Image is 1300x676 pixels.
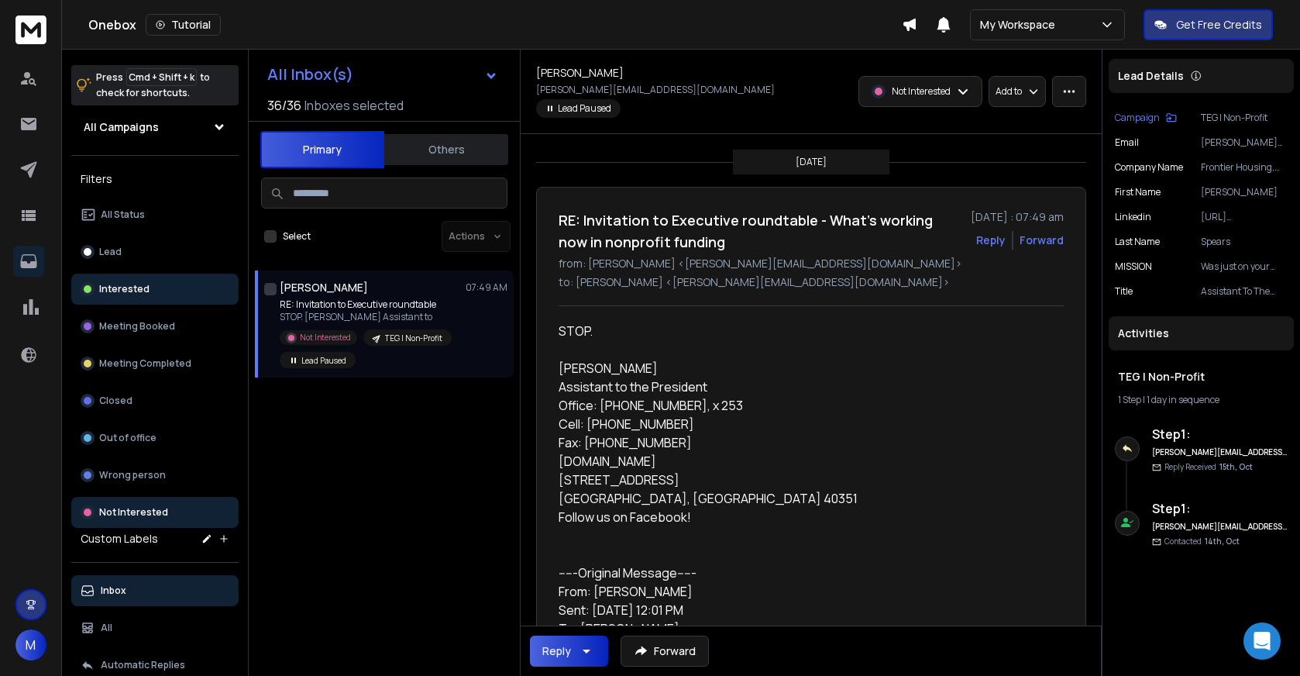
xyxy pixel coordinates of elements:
[1219,461,1253,472] span: 15th, Oct
[101,659,185,671] p: Automatic Replies
[88,14,902,36] div: Onebox
[536,84,775,96] p: [PERSON_NAME][EMAIL_ADDRESS][DOMAIN_NAME]
[1201,112,1288,124] p: TEG | Non-Profit
[1201,236,1288,248] p: Spears
[976,233,1006,248] button: Reply
[304,96,404,115] h3: Inboxes selected
[267,67,353,82] h1: All Inbox(s)
[1152,447,1288,458] h6: [PERSON_NAME][EMAIL_ADDRESS][DOMAIN_NAME]
[542,643,571,659] div: Reply
[71,575,239,606] button: Inbox
[99,246,122,258] p: Lead
[71,311,239,342] button: Meeting Booked
[283,230,311,243] label: Select
[559,209,961,253] h1: RE: Invitation to Executive roundtable - What's working now in nonprofit funding
[971,209,1064,225] p: [DATE] : 07:49 am
[126,68,197,86] span: Cmd + Shift + k
[255,59,511,90] button: All Inbox(s)
[280,311,466,323] p: STOP. [PERSON_NAME] Assistant to
[1118,393,1141,406] span: 1 Step
[1176,17,1262,33] p: Get Free Credits
[81,531,158,547] h3: Custom Labels
[384,133,508,167] button: Others
[280,280,368,295] h1: [PERSON_NAME]
[1201,285,1288,298] p: Assistant To The President & Ceo
[71,199,239,230] button: All Status
[1115,161,1183,174] p: Company Name
[892,85,951,98] p: Not Interested
[1115,285,1133,298] p: title
[99,357,191,370] p: Meeting Completed
[99,283,150,295] p: Interested
[1115,260,1152,273] p: MISSION
[71,385,239,416] button: Closed
[84,119,159,135] h1: All Campaigns
[101,585,126,597] p: Inbox
[99,506,168,519] p: Not Interested
[1118,394,1285,406] div: |
[385,333,442,344] p: TEG | Non-Profit
[71,497,239,528] button: Not Interested
[796,156,827,168] p: [DATE]
[1205,536,1240,547] span: 14th, Oct
[99,320,175,333] p: Meeting Booked
[1115,236,1160,248] p: Last Name
[101,209,145,221] p: All Status
[71,274,239,305] button: Interested
[1118,68,1184,84] p: Lead Details
[260,131,384,168] button: Primary
[996,85,1022,98] p: Add to
[15,629,46,660] button: M
[559,256,1064,271] p: from: [PERSON_NAME] <[PERSON_NAME][EMAIL_ADDRESS][DOMAIN_NAME]>
[621,636,709,667] button: Forward
[1109,316,1294,350] div: Activities
[1152,521,1288,533] h6: [PERSON_NAME][EMAIL_ADDRESS][DOMAIN_NAME]
[101,622,112,634] p: All
[466,281,507,294] p: 07:49 AM
[1144,9,1273,40] button: Get Free Credits
[530,636,608,667] button: Reply
[1152,499,1288,518] h6: Step 1 :
[1115,186,1161,198] p: First Name
[1201,186,1288,198] p: [PERSON_NAME]
[71,236,239,267] button: Lead
[1147,393,1219,406] span: 1 day in sequence
[536,65,624,81] h1: [PERSON_NAME]
[1115,136,1139,149] p: Email
[300,332,351,343] p: Not Interested
[96,70,210,101] p: Press to check for shortcuts.
[71,460,239,491] button: Wrong person
[1164,461,1253,473] p: Reply Received
[71,168,239,190] h3: Filters
[536,99,621,118] span: Lead Paused
[1201,211,1288,223] p: [URL][DOMAIN_NAME]
[280,298,466,311] p: RE: Invitation to Executive roundtable
[146,14,221,36] button: Tutorial
[71,612,239,643] button: All
[99,395,132,407] p: Closed
[99,469,166,481] p: Wrong person
[1201,136,1288,149] p: [PERSON_NAME][EMAIL_ADDRESS][DOMAIN_NAME]
[1115,112,1160,124] p: Campaign
[71,112,239,143] button: All Campaigns
[1201,161,1288,174] p: Frontier Housing, Inc.
[301,355,346,367] p: Lead Paused
[1115,211,1151,223] p: linkedin
[71,422,239,454] button: Out of office
[559,274,1064,290] p: to: [PERSON_NAME] <[PERSON_NAME][EMAIL_ADDRESS][DOMAIN_NAME]>
[1164,536,1240,547] p: Contacted
[1152,425,1288,443] h6: Step 1 :
[71,348,239,379] button: Meeting Completed
[1115,112,1177,124] button: Campaign
[267,96,301,115] span: 36 / 36
[1243,623,1281,660] div: Open Intercom Messenger
[1020,233,1064,248] div: Forward
[980,17,1061,33] p: My Workspace
[1118,369,1285,385] h1: TEG | Non-Profit
[99,432,156,444] p: Out of office
[1201,260,1288,273] p: Was just on your site, and I was inspired by your work on expanding broadband access in [US_STATE].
